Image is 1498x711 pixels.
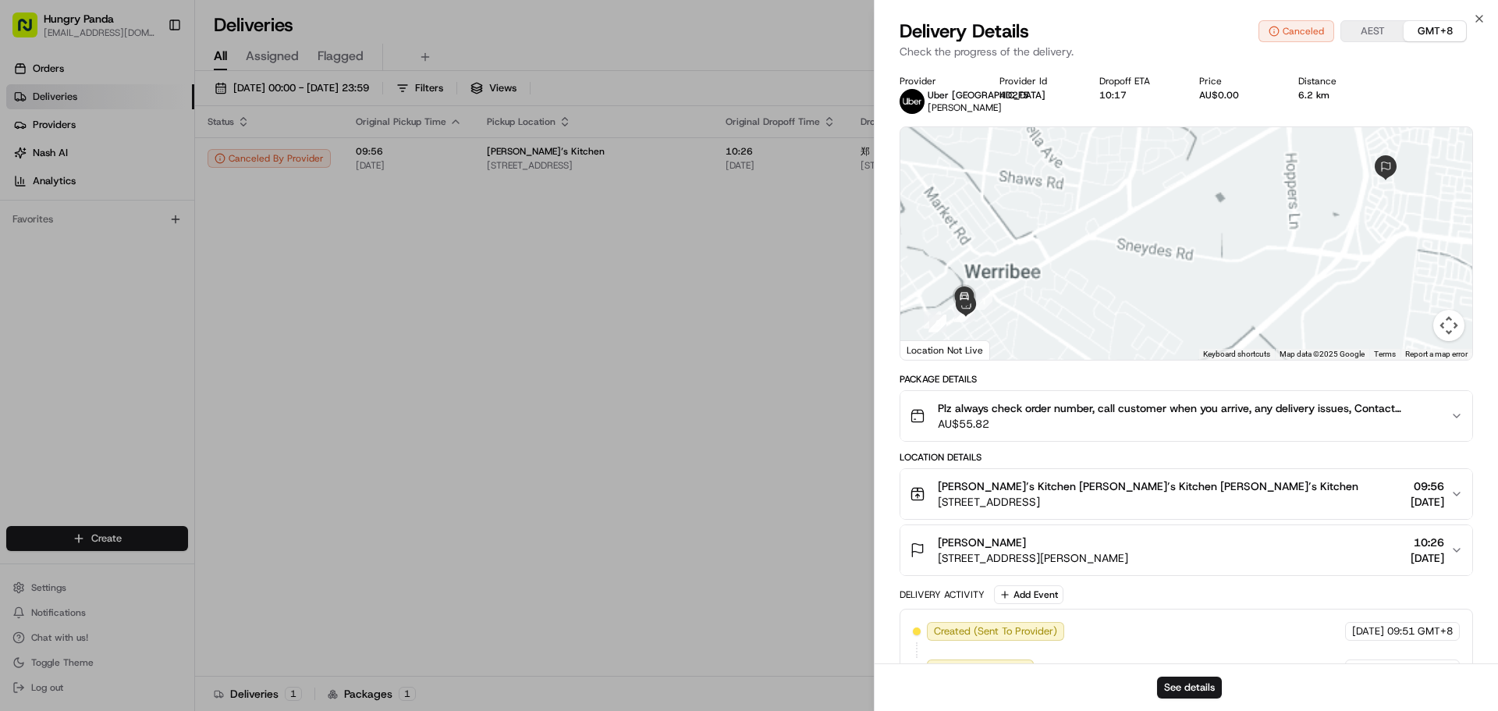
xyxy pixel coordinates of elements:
span: [PERSON_NAME]’s Kitchen [PERSON_NAME]’s Kitchen [PERSON_NAME]’s Kitchen [938,478,1358,494]
span: • [51,242,57,254]
img: Google [904,340,956,360]
a: Powered byPylon [110,386,189,399]
a: 📗Knowledge Base [9,343,126,371]
div: 1 [975,293,992,310]
div: 4 [924,311,941,329]
span: 09:56 [1411,478,1444,494]
span: [STREET_ADDRESS] [938,494,1358,510]
span: 09:51 GMT+8 [1387,624,1453,638]
img: 1736555255976-a54dd68f-1ca7-489b-9aae-adbdc363a1c4 [31,285,44,297]
a: Open this area in Google Maps (opens a new window) [904,340,956,360]
button: [PERSON_NAME][STREET_ADDRESS][PERSON_NAME]10:26[DATE] [900,525,1472,575]
a: Report a map error [1405,350,1468,358]
div: AU$0.00 [1199,89,1274,101]
button: 4D2F5 [999,89,1029,101]
div: Provider [900,75,974,87]
div: 10:17 [1099,89,1174,101]
span: [DATE] [1411,494,1444,510]
div: Dropoff ETA [1099,75,1174,87]
div: Location Details [900,451,1473,464]
span: 8月7日 [138,284,169,297]
div: Price [1199,75,1274,87]
span: [PERSON_NAME] [938,535,1026,550]
span: API Documentation [147,349,250,364]
span: [PERSON_NAME] [928,101,1002,114]
span: Created (Sent To Provider) [934,624,1057,638]
button: GMT+8 [1404,21,1466,41]
div: 6 [929,315,946,332]
span: AU$55.82 [938,416,1438,432]
div: Delivery Activity [900,588,985,601]
p: Welcome 👋 [16,62,284,87]
span: Map data ©2025 Google [1280,350,1365,358]
img: Asif Zaman Khan [16,269,41,294]
button: See details [1157,677,1222,699]
span: Plz always check order number, call customer when you arrive, any delivery issues, Contact WhatsA... [938,400,1438,416]
span: [DATE] [1411,550,1444,566]
button: Keyboard shortcuts [1203,349,1270,360]
img: Nash [16,16,47,47]
button: AEST [1341,21,1404,41]
img: uber-new-logo.jpeg [900,89,925,114]
div: Start new chat [70,149,256,165]
span: Uber [GEOGRAPHIC_DATA] [928,89,1045,101]
button: Start new chat [265,154,284,172]
span: [STREET_ADDRESS][PERSON_NAME] [938,550,1128,566]
button: See all [242,200,284,219]
button: Canceled [1258,20,1334,42]
button: Plz always check order number, call customer when you arrive, any delivery issues, Contact WhatsA... [900,391,1472,441]
div: We're available if you need us! [70,165,215,177]
button: Map camera controls [1433,310,1464,341]
p: Check the progress of the delivery. [900,44,1473,59]
div: Past conversations [16,203,100,215]
a: Terms [1374,350,1396,358]
span: Knowledge Base [31,349,119,364]
div: 💻 [132,350,144,363]
img: 1736555255976-a54dd68f-1ca7-489b-9aae-adbdc363a1c4 [16,149,44,177]
div: 📗 [16,350,28,363]
span: 10:26 [1411,535,1444,550]
img: 1727276513143-84d647e1-66c0-4f92-a045-3c9f9f5dfd92 [33,149,61,177]
button: Add Event [994,585,1063,604]
span: 8月15日 [60,242,97,254]
div: 6.2 km [1298,89,1373,101]
span: 09:51 GMT+8 [1387,662,1453,676]
div: Provider Id [999,75,1074,87]
span: [DATE] [1352,662,1384,676]
span: • [130,284,135,297]
span: Delivery Details [900,19,1029,44]
span: Pylon [155,387,189,399]
div: Location Not Live [900,340,990,360]
button: [PERSON_NAME]’s Kitchen [PERSON_NAME]’s Kitchen [PERSON_NAME]’s Kitchen[STREET_ADDRESS]09:56[DATE] [900,469,1472,519]
span: [PERSON_NAME] [48,284,126,297]
span: Not Assigned Driver [934,662,1027,676]
span: [DATE] [1352,624,1384,638]
input: Clear [41,101,257,117]
a: 💻API Documentation [126,343,257,371]
div: Distance [1298,75,1373,87]
div: Package Details [900,373,1473,386]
